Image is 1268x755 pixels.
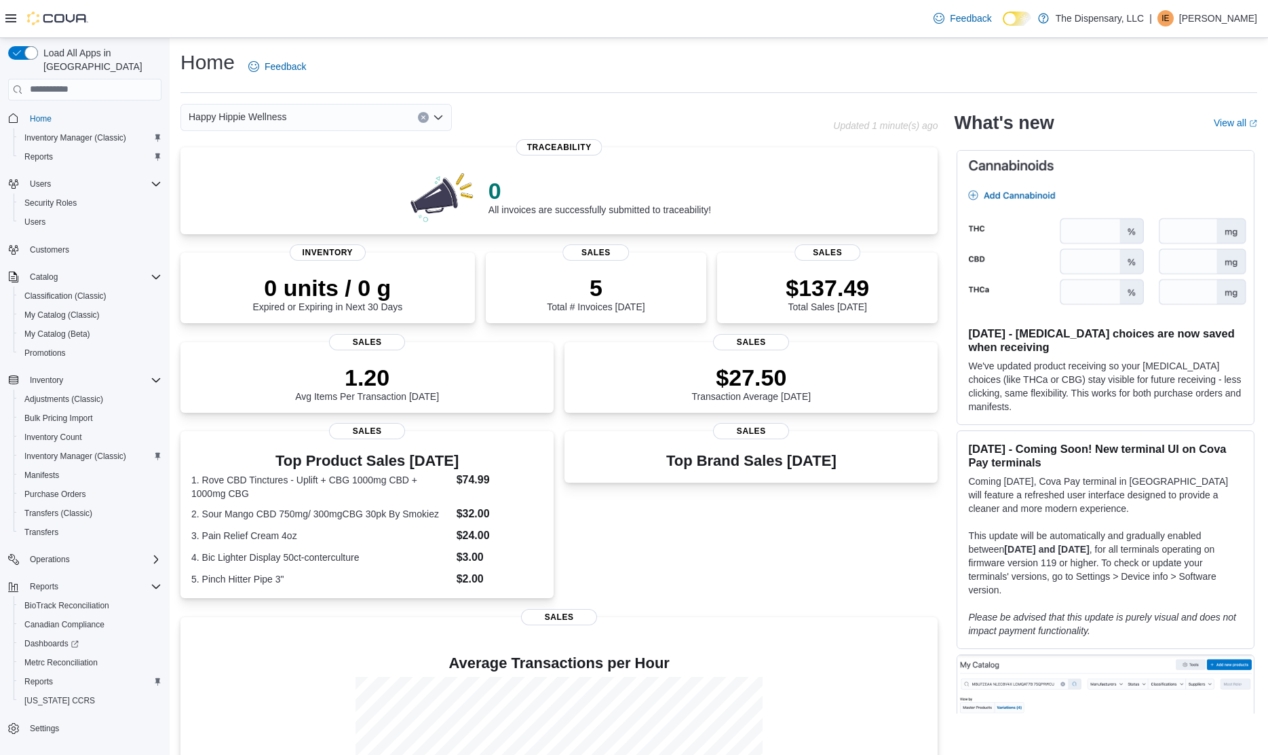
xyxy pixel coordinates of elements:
[24,217,45,227] span: Users
[295,364,439,391] p: 1.20
[24,372,69,388] button: Inventory
[24,151,53,162] span: Reports
[24,600,109,611] span: BioTrack Reconciliation
[24,657,98,668] span: Metrc Reconciliation
[19,195,82,211] a: Security Roles
[30,179,51,189] span: Users
[30,723,59,734] span: Settings
[14,147,167,166] button: Reports
[24,269,63,285] button: Catalog
[19,429,88,445] a: Inventory Count
[3,268,167,287] button: Catalog
[24,638,79,649] span: Dashboards
[19,391,109,407] a: Adjustments (Classic)
[24,527,58,538] span: Transfers
[1249,119,1257,128] svg: External link
[1161,10,1169,26] span: IE
[19,655,161,671] span: Metrc Reconciliation
[24,329,90,339] span: My Catalog (Beta)
[1149,10,1152,26] p: |
[19,674,58,690] a: Reports
[19,130,161,146] span: Inventory Manager (Classic)
[786,274,869,312] div: Total Sales [DATE]
[1004,544,1089,555] strong: [DATE] and [DATE]
[950,12,991,25] span: Feedback
[19,288,161,304] span: Classification (Classic)
[191,529,451,542] dt: 3. Pain Relief Cream 4oz
[19,467,64,483] a: Manifests
[488,177,711,215] div: All invoices are successfully submitted to traceability!
[433,112,444,123] button: Open list of options
[19,467,161,483] span: Manifests
[329,423,405,439] span: Sales
[19,693,100,709] a: [US_STATE] CCRS
[24,578,64,595] button: Reports
[191,572,451,586] dt: 5. Pinch Hitter Pipe 3"
[290,244,366,261] span: Inventory
[968,612,1236,636] em: Please be advised that this update is purely visual and does not impact payment functionality.
[3,577,167,596] button: Reports
[19,391,161,407] span: Adjustments (Classic)
[968,327,1243,354] h3: [DATE] - [MEDICAL_DATA] choices are now saved when receiving
[3,550,167,569] button: Operations
[30,272,58,282] span: Catalog
[14,306,167,325] button: My Catalog (Classic)
[14,447,167,466] button: Inventory Manager (Classic)
[3,174,167,194] button: Users
[14,428,167,447] button: Inventory Count
[24,619,104,630] span: Canadian Compliance
[30,581,58,592] span: Reports
[180,49,235,76] h1: Home
[191,473,451,500] dt: 1. Rove CBD Tinctures - Uplift + CBG 1000mg CBD + 1000mg CBG
[666,453,837,469] h3: Top Brand Sales [DATE]
[19,214,161,230] span: Users
[19,195,161,211] span: Security Roles
[24,695,95,706] span: [US_STATE] CCRS
[14,485,167,504] button: Purchase Orders
[252,274,402,312] div: Expired or Expiring in Next 30 Days
[24,310,100,320] span: My Catalog (Classic)
[14,466,167,485] button: Manifests
[563,244,630,261] span: Sales
[38,46,161,73] span: Load All Apps in [GEOGRAPHIC_DATA]
[243,53,311,80] a: Feedback
[19,597,115,614] a: BioTrack Reconciliation
[407,169,478,223] img: 0
[3,240,167,259] button: Customers
[24,676,53,687] span: Reports
[24,551,75,568] button: Operations
[24,110,161,127] span: Home
[14,523,167,542] button: Transfers
[19,326,161,342] span: My Catalog (Beta)
[19,149,58,165] a: Reports
[19,636,161,652] span: Dashboards
[30,113,52,124] span: Home
[418,112,429,123] button: Clear input
[24,578,161,595] span: Reports
[24,269,161,285] span: Catalog
[295,364,439,402] div: Avg Items Per Transaction [DATE]
[24,242,75,258] a: Customers
[713,423,789,439] span: Sales
[1214,117,1257,128] a: View allExternal link
[24,451,126,462] span: Inventory Manager (Classic)
[457,549,543,566] dd: $3.00
[786,274,869,301] p: $137.49
[19,130,132,146] a: Inventory Manager (Classic)
[191,507,451,521] dt: 2. Sour Mango CBD 750mg/ 300mgCBG 30pk By Smokiez
[19,288,112,304] a: Classification (Classic)
[24,489,86,500] span: Purchase Orders
[14,390,167,409] button: Adjustments (Classic)
[3,718,167,738] button: Settings
[954,112,1054,134] h2: What's new
[19,616,161,633] span: Canadian Compliance
[24,720,64,737] a: Settings
[14,653,167,672] button: Metrc Reconciliation
[329,334,405,350] span: Sales
[547,274,645,312] div: Total # Invoices [DATE]
[191,551,451,564] dt: 4. Bic Lighter Display 50ct-conterculture
[457,528,543,544] dd: $24.00
[547,274,645,301] p: 5
[24,432,82,443] span: Inventory Count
